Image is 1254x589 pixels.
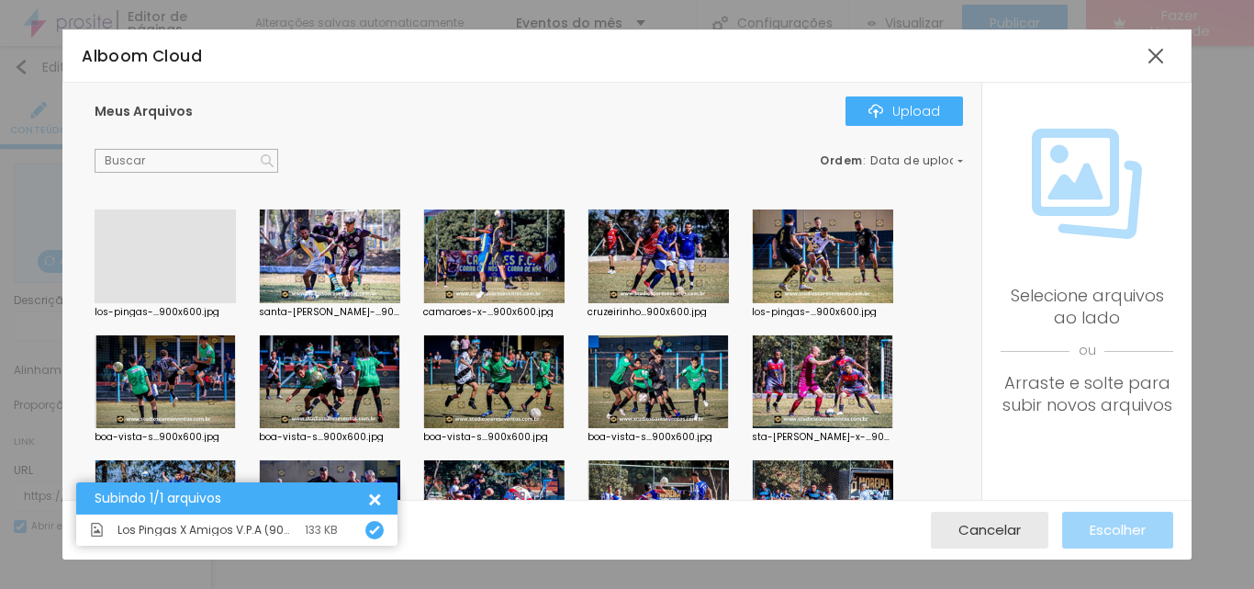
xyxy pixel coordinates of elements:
span: Data de upload [870,155,966,166]
div: Upload [868,104,940,119]
span: Alboom Cloud [82,45,202,67]
div: Selecione arquivos ao lado Arraste e solte para subir novos arquivos [1001,285,1172,416]
input: Buscar [95,149,278,173]
img: Icone [1032,129,1142,239]
div: boa-vista-s...900x600.jpg [423,433,565,442]
span: Cancelar [958,522,1021,538]
img: Icone [868,104,883,119]
div: sta-[PERSON_NAME]-x-...900x600.jpg [752,433,893,442]
div: santa-[PERSON_NAME]-...900x600.jpg [259,308,400,317]
img: Icone [369,525,380,536]
img: Icone [90,523,104,537]
div: cruzeirinho...900x600.jpg [588,308,729,317]
div: 133 KB [305,525,338,536]
span: Los Pingas X Amigos V.P.A (900x600) .jpg [118,525,296,536]
span: Ordem [820,153,863,168]
span: Escolher [1090,522,1146,538]
img: Icone [261,154,274,167]
div: boa-vista-s...900x600.jpg [588,433,729,442]
div: : [820,155,963,166]
span: Meus Arquivos [95,102,193,120]
span: ou [1001,329,1172,372]
div: Subindo 1/1 arquivos [95,492,365,505]
div: los-pingas-...900x600.jpg [752,308,893,317]
button: Cancelar [931,512,1048,549]
button: Escolher [1062,512,1173,549]
div: boa-vista-s...900x600.jpg [259,433,400,442]
div: los-pingas-...900x600.jpg [95,308,236,317]
div: boa-vista-s...900x600.jpg [95,433,236,442]
button: IconeUpload [845,96,963,126]
div: camaroes-x-...900x600.jpg [423,308,565,317]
